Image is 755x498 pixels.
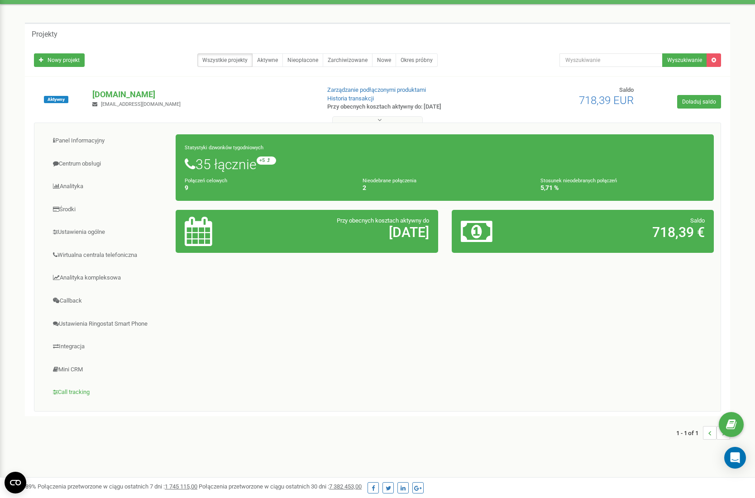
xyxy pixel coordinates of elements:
[41,290,176,312] a: Callback
[327,95,374,102] a: Historia transakcji
[41,221,176,243] a: Ustawienia ogólne
[197,53,253,67] a: Wszystkie projekty
[41,267,176,289] a: Analityka kompleksowa
[41,153,176,175] a: Centrum obsługi
[559,53,663,67] input: Wyszukiwanie
[32,30,57,38] h5: Projekty
[252,53,283,67] a: Aktywne
[5,472,26,493] button: Open CMP widget
[41,359,176,381] a: Mini CRM
[619,86,634,93] span: Saldo
[101,101,181,107] span: [EMAIL_ADDRESS][DOMAIN_NAME]
[41,313,176,335] a: Ustawienia Ringostat Smart Phone
[677,95,721,109] a: Doładuj saldo
[41,244,176,266] a: Wirtualna centrala telefoniczna
[282,53,323,67] a: Nieopłacone
[396,53,438,67] a: Okres próbny
[724,447,746,469] div: Open Intercom Messenger
[676,417,730,449] nav: ...
[199,483,362,490] span: Połączenia przetworzone w ciągu ostatnich 30 dni :
[690,217,705,224] span: Saldo
[363,185,527,191] h4: 2
[44,96,68,103] span: Aktywny
[165,483,197,490] u: 1 745 115,00
[38,483,197,490] span: Połączenia przetworzone w ciągu ostatnich 7 dni :
[662,53,707,67] button: Wyszukiwanie
[540,178,617,184] small: Stosunek nieodebranych połączeń
[41,199,176,221] a: Środki
[41,130,176,152] a: Panel Informacyjny
[579,94,634,107] span: 718,39 EUR
[540,185,705,191] h4: 5,71 %
[185,185,349,191] h4: 9
[271,225,429,240] h2: [DATE]
[363,178,416,184] small: Nieodebrane połączenia
[92,89,312,100] p: [DOMAIN_NAME]
[327,86,426,93] a: Zarządzanie podłączonymi produktami
[185,145,263,151] small: Statystyki dzwonków tygodniowych
[185,178,227,184] small: Połączeń celowych
[329,483,362,490] u: 7 382 453,00
[372,53,396,67] a: Nowe
[185,157,705,172] h1: 35 łącznie
[257,157,276,165] small: +5
[41,381,176,403] a: Call tracking
[337,217,429,224] span: Przy obecnych kosztach aktywny do
[41,336,176,358] a: Integracja
[41,175,176,198] a: Analityka
[34,53,85,67] a: Nowy projekt
[676,426,703,440] span: 1 - 1 of 1
[546,225,705,240] h2: 718,39 €
[327,103,489,111] p: Przy obecnych kosztach aktywny do: [DATE]
[323,53,373,67] a: Zarchiwizowane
